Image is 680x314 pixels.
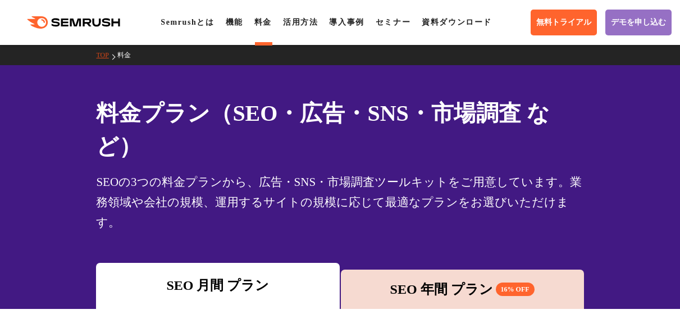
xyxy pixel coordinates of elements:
[161,18,214,26] a: Semrushとは
[376,18,410,26] a: セミナー
[496,283,535,296] span: 16% OFF
[346,279,578,299] div: SEO 年間 プラン
[611,17,666,28] span: デモを申し込む
[254,18,272,26] a: 料金
[329,18,364,26] a: 導入事例
[283,18,318,26] a: 活用方法
[96,51,117,59] a: TOP
[422,18,492,26] a: 資料ダウンロード
[102,275,334,295] div: SEO 月間 プラン
[531,10,597,35] a: 無料トライアル
[117,51,139,59] a: 料金
[605,10,672,35] a: デモを申し込む
[536,17,591,28] span: 無料トライアル
[96,172,583,233] div: SEOの3つの料金プランから、広告・SNS・市場調査ツールキットをご用意しています。業務領域や会社の規模、運用するサイトの規模に応じて最適なプランをお選びいただけます。
[226,18,243,26] a: 機能
[96,97,583,163] h1: 料金プラン（SEO・広告・SNS・市場調査 など）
